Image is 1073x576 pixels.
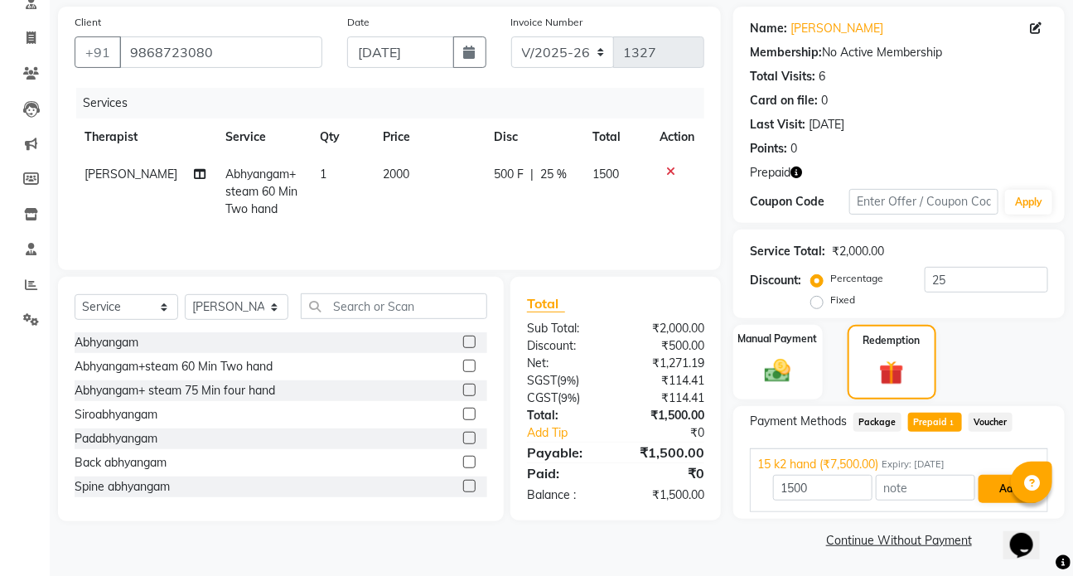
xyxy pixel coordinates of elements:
div: ₹1,271.19 [616,355,717,372]
div: Abhyangam+steam 60 Min Two hand [75,358,273,375]
div: Net: [515,355,616,372]
div: Coupon Code [750,193,849,211]
label: Manual Payment [738,332,818,346]
div: Sub Total: [515,320,616,337]
div: 6 [819,68,825,85]
button: +91 [75,36,121,68]
div: Total: [515,407,616,424]
div: ( ) [515,372,616,390]
th: Therapist [75,119,215,156]
span: 1500 [592,167,619,182]
div: ( ) [515,390,616,407]
span: | [530,166,534,183]
span: Prepaid [908,413,962,432]
span: Prepaid [750,164,790,182]
span: [PERSON_NAME] [85,167,177,182]
div: No Active Membership [750,44,1048,61]
img: _gift.svg [872,358,911,388]
div: ₹114.41 [616,372,717,390]
a: Continue Without Payment [737,532,1061,549]
span: Voucher [969,413,1013,432]
div: 0 [790,140,797,157]
span: 9% [561,391,577,404]
th: Price [373,119,484,156]
div: Abhyangam [75,334,138,351]
div: ₹500.00 [616,337,717,355]
span: CGST [527,390,558,405]
div: Back abhyangam [75,454,167,472]
th: Service [215,119,310,156]
div: Discount: [515,337,616,355]
div: ₹1,500.00 [616,407,717,424]
input: Search or Scan [301,293,487,319]
div: Paid: [515,463,616,483]
th: Disc [484,119,582,156]
span: Package [853,413,901,432]
span: Expiry: [DATE] [882,457,945,472]
div: Services [76,88,717,119]
div: Total Visits: [750,68,815,85]
label: Fixed [830,293,855,307]
div: Membership: [750,44,822,61]
div: Siroabhyangam [75,406,157,424]
div: Balance : [515,486,616,504]
th: Qty [311,119,374,156]
img: _cash.svg [756,356,799,386]
label: Date [347,15,370,30]
input: Search by Name/Mobile/Email/Code [119,36,322,68]
button: Apply [1005,190,1052,215]
span: SGST [527,373,557,388]
div: Abhyangam+ steam 75 Min four hand [75,382,275,399]
label: Invoice Number [511,15,583,30]
th: Action [650,119,704,156]
span: Payment Methods [750,413,847,430]
div: Discount: [750,272,801,289]
input: note [876,475,975,501]
div: Padabhyangam [75,430,157,448]
div: ₹114.41 [616,390,717,407]
span: 1 [947,419,956,428]
div: Payable: [515,443,616,462]
span: 15 k2 hand (₹7,500.00) [757,456,878,473]
div: Points: [750,140,787,157]
th: Total [582,119,650,156]
label: Redemption [863,333,921,348]
div: Name: [750,20,787,37]
span: 1 [321,167,327,182]
button: Add [979,475,1039,503]
span: Abhyangam+steam 60 Min Two hand [225,167,297,216]
div: ₹1,500.00 [616,486,717,504]
div: ₹0 [632,424,717,442]
div: ₹2,000.00 [832,243,884,260]
span: 2000 [383,167,409,182]
a: [PERSON_NAME] [790,20,883,37]
span: 9% [560,374,576,387]
div: ₹0 [616,463,717,483]
div: Card on file: [750,92,818,109]
a: Add Tip [515,424,632,442]
span: Total [527,295,565,312]
div: 0 [821,92,828,109]
div: Last Visit: [750,116,805,133]
input: Enter Offer / Coupon Code [849,189,998,215]
div: [DATE] [809,116,844,133]
div: Spine abhyangam [75,478,170,496]
div: ₹1,500.00 [616,443,717,462]
input: Amount [773,475,872,501]
span: 500 F [494,166,524,183]
div: ₹2,000.00 [616,320,717,337]
div: Service Total: [750,243,825,260]
span: 25 % [540,166,567,183]
label: Client [75,15,101,30]
iframe: chat widget [1003,510,1056,559]
label: Percentage [830,271,883,286]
